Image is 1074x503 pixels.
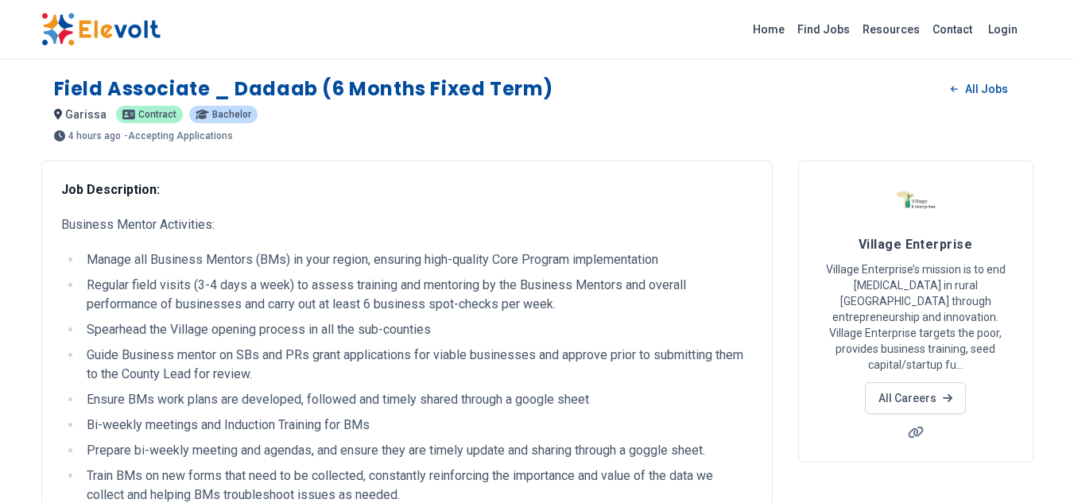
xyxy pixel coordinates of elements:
[82,346,753,384] li: Guide Business mentor on SBs and PRs grant applications for viable businesses and approve prior t...
[41,13,161,46] img: Elevolt
[61,215,753,234] p: Business Mentor Activities:
[979,14,1027,45] a: Login
[791,17,856,42] a: Find Jobs
[138,110,176,119] span: Contract
[859,237,972,252] span: Village Enterprise
[61,182,160,197] strong: Job Description:
[995,427,1074,503] iframe: Chat Widget
[82,320,753,339] li: Spearhead the Village opening process in all the sub-counties
[65,108,107,121] span: garissa
[82,250,753,269] li: Manage all Business Mentors (BMs) in your region, ensuring high-quality Core Program implementation
[82,416,753,435] li: Bi-weekly meetings and Induction Training for BMs
[54,76,554,102] h1: Field Associate _ Dadaab (6 Months Fixed Term)
[896,180,936,220] img: Village Enterprise
[818,261,1014,373] p: Village Enterprise’s mission is to end [MEDICAL_DATA] in rural [GEOGRAPHIC_DATA] through entrepre...
[938,77,1020,101] a: All Jobs
[68,131,121,141] span: 4 hours ago
[856,17,926,42] a: Resources
[865,382,966,414] a: All Careers
[82,441,753,460] li: Prepare bi-weekly meeting and agendas, and ensure they are timely update and sharing through a go...
[212,110,251,119] span: Bachelor
[82,390,753,409] li: Ensure BMs work plans are developed, followed and timely shared through a google sheet
[124,131,233,141] p: - Accepting Applications
[82,276,753,314] li: Regular field visits (3-4 days a week) to assess training and mentoring by the Business Mentors a...
[746,17,791,42] a: Home
[926,17,979,42] a: Contact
